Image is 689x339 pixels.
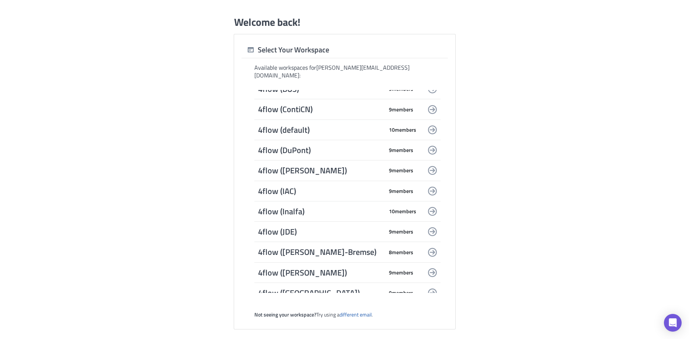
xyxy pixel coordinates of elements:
span: 9 member s [389,269,413,276]
span: 4flow (JDE) [258,226,383,237]
span: 9 member s [389,147,413,153]
span: 9 member s [389,106,413,113]
span: 9 member s [389,188,413,194]
span: 9 member s [389,290,413,296]
span: 4flow ([PERSON_NAME]) [258,267,383,278]
span: 4flow ([PERSON_NAME]) [258,165,383,176]
span: 8 member s [389,249,413,256]
h1: Welcome back! [234,15,300,29]
div: Try using a . [254,311,441,318]
span: 4flow (default) [258,125,383,135]
span: 9 member s [389,86,413,92]
div: Available workspaces for [PERSON_NAME][EMAIL_ADDRESS][DOMAIN_NAME] : [254,64,441,79]
span: 4flow (IAC) [258,186,383,196]
a: different email [340,311,372,318]
div: Open Intercom Messenger [664,314,682,332]
strong: Not seeing your workspace? [254,311,316,318]
span: 4flow (DuPont) [258,145,383,155]
span: 4flow (ContiCN) [258,104,383,114]
span: 9 member s [389,167,413,174]
span: 10 member s [389,208,416,215]
div: Select Your Workspace [241,45,329,55]
span: 4flow ([GEOGRAPHIC_DATA]) [258,288,383,298]
span: 9 member s [389,228,413,235]
span: 4flow (Inalfa) [258,206,383,217]
span: 4flow ([PERSON_NAME]-Bremse) [258,247,383,257]
span: 10 member s [389,127,416,133]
